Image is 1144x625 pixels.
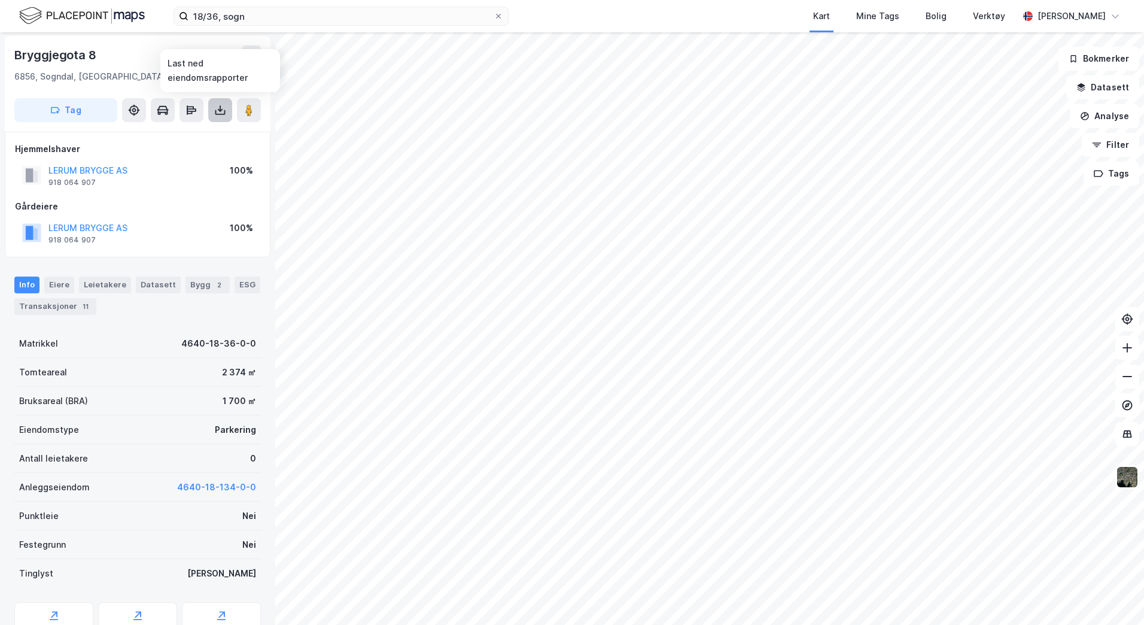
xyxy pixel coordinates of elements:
[223,394,256,408] div: 1 700 ㎡
[1070,104,1139,128] button: Analyse
[19,365,67,380] div: Tomteareal
[250,451,256,466] div: 0
[14,277,39,293] div: Info
[181,336,256,351] div: 4640-18-36-0-0
[926,9,947,23] div: Bolig
[185,277,230,293] div: Bygg
[242,509,256,523] div: Nei
[48,235,96,245] div: 918 064 907
[19,394,88,408] div: Bruksareal (BRA)
[19,480,90,494] div: Anleggseiendom
[1058,47,1139,71] button: Bokmerker
[187,566,256,581] div: [PERSON_NAME]
[14,98,117,122] button: Tag
[1037,9,1106,23] div: [PERSON_NAME]
[80,301,92,313] div: 11
[14,69,166,84] div: 6856, Sogndal, [GEOGRAPHIC_DATA]
[79,277,131,293] div: Leietakere
[230,221,253,235] div: 100%
[44,277,74,293] div: Eiere
[19,538,66,552] div: Festegrunn
[188,7,494,25] input: Søk på adresse, matrikkel, gårdeiere, leietakere eller personer
[15,199,260,214] div: Gårdeiere
[14,45,98,65] div: Bryggjegota 8
[14,298,96,315] div: Transaksjoner
[136,277,181,293] div: Datasett
[213,279,225,291] div: 2
[1082,133,1139,157] button: Filter
[1084,568,1144,625] iframe: Chat Widget
[48,178,96,187] div: 918 064 907
[19,566,53,581] div: Tinglyst
[230,163,253,178] div: 100%
[856,9,899,23] div: Mine Tags
[19,5,145,26] img: logo.f888ab2527a4732fd821a326f86c7f29.svg
[813,9,830,23] div: Kart
[19,451,88,466] div: Antall leietakere
[19,423,79,437] div: Eiendomstype
[1116,466,1139,489] img: 9k=
[215,423,256,437] div: Parkering
[1084,162,1139,186] button: Tags
[177,480,256,494] button: 4640-18-134-0-0
[1084,568,1144,625] div: Kontrollprogram for chat
[235,277,260,293] div: ESG
[19,336,58,351] div: Matrikkel
[973,9,1005,23] div: Verktøy
[222,365,256,380] div: 2 374 ㎡
[242,538,256,552] div: Nei
[19,509,59,523] div: Punktleie
[1066,75,1139,99] button: Datasett
[15,142,260,156] div: Hjemmelshaver
[197,69,261,84] div: Sogndal, 18/36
